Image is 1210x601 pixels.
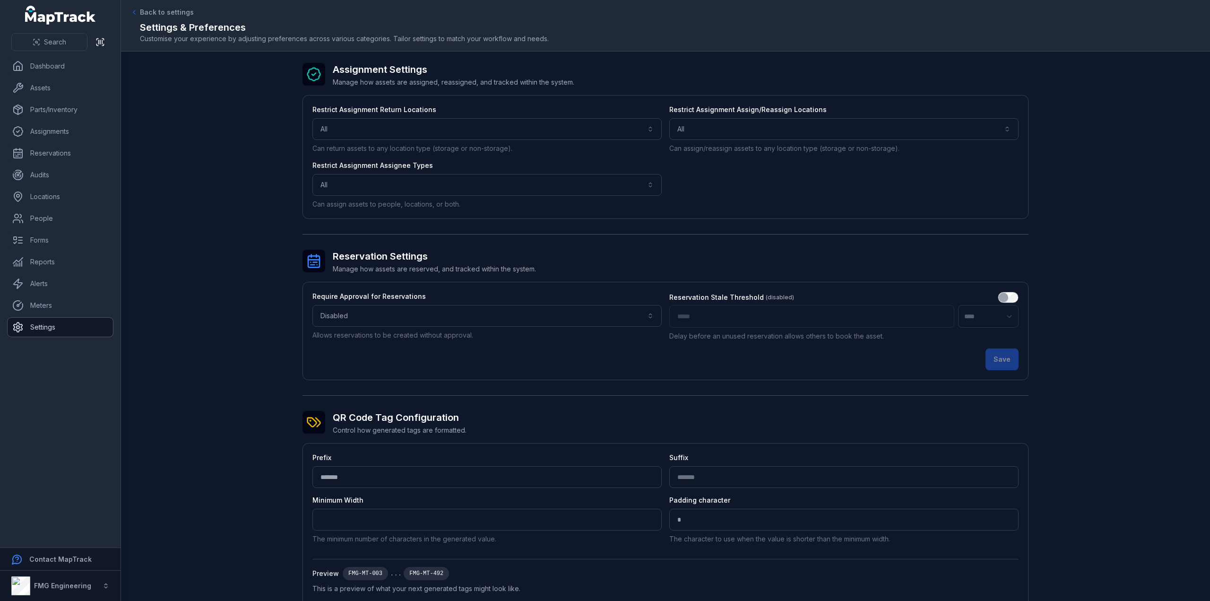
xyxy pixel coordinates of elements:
span: Back to settings [140,8,194,17]
p: Can return assets to any location type (storage or non-storage). [312,144,662,153]
button: All [312,174,662,196]
p: Can assign/reassign assets to any location type (storage or non-storage). [669,144,1019,153]
a: Reports [8,253,113,271]
span: Manage how assets are assigned, reassigned, and tracked within the system. [333,78,574,86]
label: Padding character [669,496,730,505]
div: FMG-MT-492 [404,567,449,580]
p: Delay before an unused reservation allows others to book the asset. [669,331,1019,341]
a: Locations [8,187,113,206]
span: Search [44,37,66,47]
p: Can assign assets to people, locations, or both. [312,200,662,209]
label: Prefix [312,453,331,462]
label: Minimum Width [312,496,363,505]
a: Back to settings [130,8,194,17]
p: The minimum number of characters in the generated value. [312,534,662,544]
span: Customise your experience by adjusting preferences across various categories. Tailor settings to ... [140,34,1191,44]
label: Restrict Assignment Assignee Types [312,161,433,170]
h2: QR Code Tag Configuration [333,411,467,424]
div: FMG-MT-003 [343,567,388,580]
button: All [312,118,662,140]
a: Assignments [8,122,113,141]
label: Reservation Stale Threshold [669,293,794,302]
a: Settings [8,318,113,337]
a: Assets [8,78,113,97]
a: Forms [8,231,113,250]
span: Manage how assets are reserved, and tracked within the system. [333,265,536,273]
a: MapTrack [25,6,96,25]
a: Parts/Inventory [8,100,113,119]
h2: Reservation Settings [333,250,536,263]
span: Preview [312,569,343,578]
input: :r1g:-form-item-label [998,292,1019,303]
span: ... [390,569,402,578]
label: Require Approval for Reservations [312,292,426,301]
a: Alerts [8,274,113,293]
a: Reservations [8,144,113,163]
strong: FMG Engineering [34,582,91,590]
h2: Assignment Settings [333,63,574,76]
label: Suffix [669,453,688,462]
button: All [669,118,1019,140]
span: Control how generated tags are formatted. [333,426,467,434]
a: Dashboard [8,57,113,76]
strong: Contact MapTrack [29,555,92,563]
button: Disabled [312,305,662,327]
a: Meters [8,296,113,315]
a: People [8,209,113,228]
label: Restrict Assignment Return Locations [312,105,436,114]
span: (disabled) [766,294,794,301]
span: This is a preview of what your next generated tags might look like. [312,584,1019,593]
label: Restrict Assignment Assign/Reassign Locations [669,105,827,114]
h2: Settings & Preferences [140,21,1191,34]
a: Audits [8,165,113,184]
p: Allows reservations to be created without approval. [312,331,662,340]
button: Search [11,33,87,51]
p: The character to use when the value is shorter than the minimum width. [669,534,1019,544]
